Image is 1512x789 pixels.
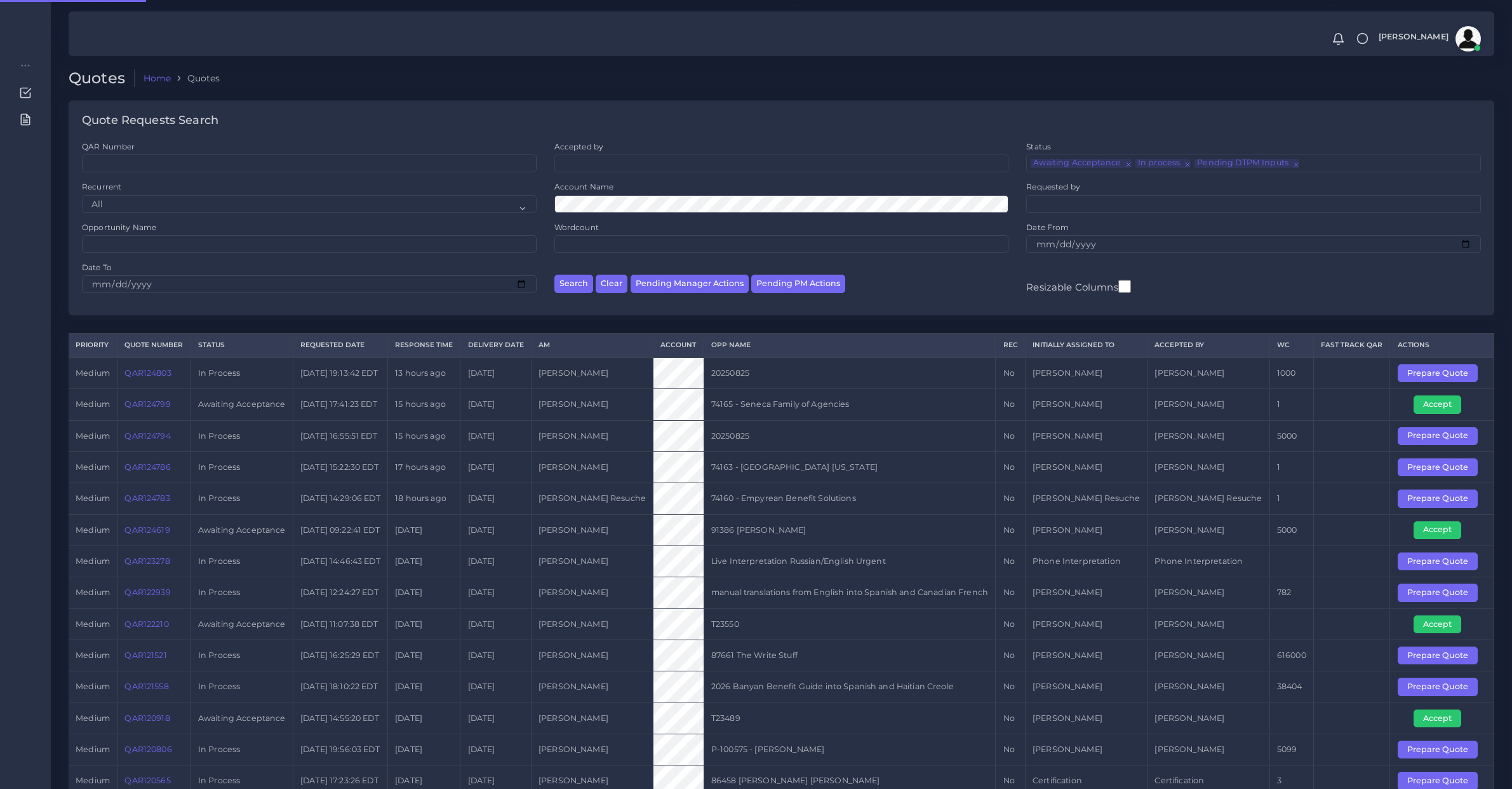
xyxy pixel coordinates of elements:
td: [PERSON_NAME] [1025,640,1147,671]
a: QAR124619 [124,525,170,535]
td: [DATE] [387,608,460,640]
td: [PERSON_NAME] Resuche [1025,483,1147,514]
th: AM [531,334,653,357]
td: [PERSON_NAME] [1147,514,1269,545]
th: REC [996,334,1025,357]
h2: Quotes [69,69,135,88]
a: Prepare Quote [1398,650,1487,659]
td: 18 hours ago [387,483,460,514]
td: In Process [191,577,293,608]
button: Prepare Quote [1398,584,1478,601]
td: [PERSON_NAME] [531,545,653,577]
a: QAR124786 [124,462,170,472]
button: Accept [1414,615,1461,633]
td: In Process [191,483,293,514]
td: Live Interpretation Russian/English Urgent [704,545,996,577]
label: Date To [82,262,112,273]
td: No [996,389,1025,420]
td: [PERSON_NAME] [1147,389,1269,420]
td: 20250825 [704,357,996,389]
input: Resizable Columns [1118,278,1131,294]
td: [PERSON_NAME] [1147,357,1269,389]
td: [PERSON_NAME] [531,671,653,703]
td: [DATE] [460,703,531,734]
td: Awaiting Acceptance [191,703,293,734]
td: No [996,514,1025,545]
label: Status [1026,141,1051,152]
td: [DATE] [387,514,460,545]
td: In Process [191,671,293,703]
button: Prepare Quote [1398,458,1478,476]
span: medium [76,713,110,723]
td: [DATE] [387,577,460,608]
td: [PERSON_NAME] [531,577,653,608]
td: Awaiting Acceptance [191,514,293,545]
td: [PERSON_NAME] [1147,451,1269,483]
a: Prepare Quote [1398,682,1487,691]
td: [PERSON_NAME] Resuche [1147,483,1269,514]
li: Quotes [171,72,220,85]
td: 87661 The Write Stuff [704,640,996,671]
td: 1 [1269,451,1313,483]
span: medium [76,650,110,660]
td: [PERSON_NAME] [1025,357,1147,389]
a: QAR122210 [124,619,168,629]
td: [DATE] [460,389,531,420]
td: Phone Interpretation [1025,545,1147,577]
th: Actions [1390,334,1494,357]
a: Prepare Quote [1398,776,1487,785]
td: [DATE] [460,608,531,640]
th: Requested Date [293,334,387,357]
td: No [996,357,1025,389]
span: medium [76,431,110,441]
td: 1 [1269,389,1313,420]
td: [DATE] [460,357,531,389]
td: In Process [191,640,293,671]
li: In process [1135,159,1191,168]
span: medium [76,744,110,754]
td: No [996,671,1025,703]
a: Prepare Quote [1398,587,1487,597]
td: [DATE] [387,734,460,765]
td: 5000 [1269,514,1313,545]
button: Clear [596,275,627,293]
td: [PERSON_NAME] [1025,420,1147,451]
img: avatar [1455,26,1481,51]
th: Account [653,334,704,357]
th: Accepted by [1147,334,1269,357]
td: [PERSON_NAME] [1025,671,1147,703]
td: [DATE] 15:22:30 EDT [293,451,387,483]
button: Pending Manager Actions [631,275,749,293]
a: QAR121558 [124,682,168,691]
td: 91386 [PERSON_NAME] [704,514,996,545]
td: [DATE] [387,703,460,734]
td: [PERSON_NAME] [1025,389,1147,420]
td: In Process [191,734,293,765]
th: WC [1269,334,1313,357]
td: 782 [1269,577,1313,608]
td: No [996,608,1025,640]
td: [PERSON_NAME] [1025,577,1147,608]
th: Response Time [387,334,460,357]
td: [DATE] [387,671,460,703]
td: [PERSON_NAME] [1147,608,1269,640]
td: [PERSON_NAME] Resuche [531,483,653,514]
button: Prepare Quote [1398,741,1478,758]
td: 74163 - [GEOGRAPHIC_DATA] [US_STATE] [704,451,996,483]
td: [DATE] [460,577,531,608]
span: medium [76,587,110,597]
td: 5099 [1269,734,1313,765]
button: Prepare Quote [1398,552,1478,570]
td: No [996,483,1025,514]
td: In Process [191,451,293,483]
td: [PERSON_NAME] [1025,608,1147,640]
td: 74165 - Seneca Family of Agencies [704,389,996,420]
td: [PERSON_NAME] [531,514,653,545]
td: 38404 [1269,671,1313,703]
td: [DATE] [460,451,531,483]
td: No [996,545,1025,577]
button: Search [554,275,593,293]
a: QAR120565 [124,776,170,785]
label: Requested by [1026,181,1080,192]
a: Prepare Quote [1398,556,1487,565]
